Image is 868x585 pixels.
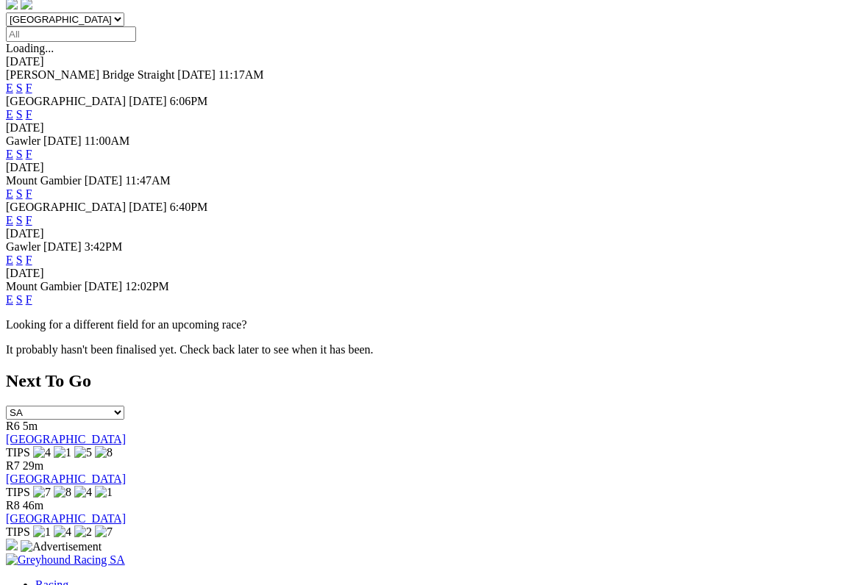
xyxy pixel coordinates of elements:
a: E [6,108,13,121]
span: Mount Gambier [6,280,82,292]
span: 6:06PM [170,95,208,107]
span: [DATE] [43,134,82,147]
img: 1 [95,486,113,499]
a: S [16,254,23,266]
span: [PERSON_NAME] Bridge Straight [6,68,174,81]
img: Greyhound Racing SA [6,553,125,567]
span: Loading... [6,42,54,54]
span: Gawler [6,240,40,253]
div: [DATE] [6,121,862,134]
img: 4 [54,525,71,539]
a: S [16,293,23,306]
h2: Next To Go [6,371,862,391]
img: 15187_Greyhounds_GreysPlayCentral_Resize_SA_WebsiteBanner_300x115_2025.jpg [6,539,18,550]
a: S [16,108,23,121]
span: 11:00AM [85,134,130,147]
div: [DATE] [6,55,862,68]
span: [DATE] [177,68,216,81]
span: [GEOGRAPHIC_DATA] [6,201,126,213]
img: 1 [54,446,71,459]
a: E [6,293,13,306]
img: Advertisement [21,540,102,553]
a: [GEOGRAPHIC_DATA] [6,512,126,525]
a: S [16,214,23,226]
a: E [6,187,13,200]
span: 11:17AM [218,68,264,81]
span: 29m [23,459,43,472]
span: 6:40PM [170,201,208,213]
div: [DATE] [6,227,862,240]
span: R6 [6,420,20,432]
img: 8 [95,446,113,459]
a: E [6,214,13,226]
span: TIPS [6,446,30,459]
img: 1 [33,525,51,539]
span: 46m [23,499,43,512]
a: S [16,82,23,94]
a: E [6,254,13,266]
span: Mount Gambier [6,174,82,187]
span: [DATE] [85,280,123,292]
span: [GEOGRAPHIC_DATA] [6,95,126,107]
img: 5 [74,446,92,459]
span: [DATE] [85,174,123,187]
span: 3:42PM [85,240,123,253]
a: E [6,148,13,160]
a: [GEOGRAPHIC_DATA] [6,473,126,485]
span: Gawler [6,134,40,147]
span: [DATE] [129,201,167,213]
a: F [26,293,32,306]
a: S [16,187,23,200]
img: 2 [74,525,92,539]
a: E [6,82,13,94]
div: [DATE] [6,267,862,280]
span: [DATE] [43,240,82,253]
span: 12:02PM [125,280,169,292]
a: F [26,214,32,226]
p: Looking for a different field for an upcoming race? [6,318,862,331]
input: Select date [6,26,136,42]
partial: It probably hasn't been finalised yet. Check back later to see when it has been. [6,343,374,356]
img: 7 [95,525,113,539]
a: F [26,108,32,121]
a: F [26,187,32,200]
img: 4 [33,446,51,459]
img: 4 [74,486,92,499]
a: F [26,254,32,266]
a: F [26,148,32,160]
span: 11:47AM [125,174,171,187]
span: 5m [23,420,38,432]
span: R7 [6,459,20,472]
a: F [26,82,32,94]
span: [DATE] [129,95,167,107]
span: TIPS [6,525,30,538]
img: 8 [54,486,71,499]
div: [DATE] [6,161,862,174]
a: S [16,148,23,160]
img: 7 [33,486,51,499]
span: R8 [6,499,20,512]
a: [GEOGRAPHIC_DATA] [6,433,126,445]
span: TIPS [6,486,30,498]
